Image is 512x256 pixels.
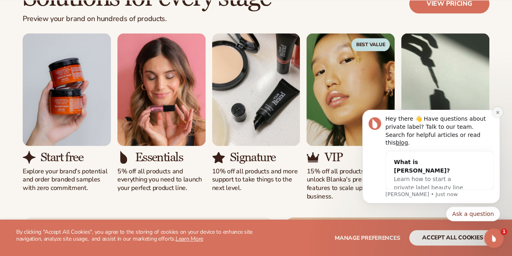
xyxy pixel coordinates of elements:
[23,15,271,23] p: Preview your brand on hundreds of products.
[350,92,512,234] iframe: Intercom notifications message
[212,151,225,164] img: Shopify Image 7
[335,230,400,245] button: Manage preferences
[324,151,342,164] h3: VIP
[23,167,111,192] p: Explore your brand’s potential and order branded samples with zero commitment.
[306,151,319,164] img: Shopify Image 9
[484,228,504,248] iframe: Intercom live chat
[212,33,300,192] div: 3 / 5
[409,230,496,245] button: accept all cookies
[23,33,111,192] div: 1 / 5
[306,33,395,201] div: 4 / 5
[501,228,507,235] span: 1
[23,151,36,164] img: Shopify Image 3
[23,33,111,146] img: Shopify Image 2
[16,229,256,243] p: By clicking "Accept All Cookies", you agree to the storing of cookies on your device to enhance s...
[351,38,390,51] span: Best Value
[306,33,395,146] img: Shopify Image 8
[212,33,300,146] img: Shopify Image 6
[117,151,130,164] img: Shopify Image 5
[306,167,395,201] p: 15% off all products and unlock Blanka's premium features to scale up your business.
[401,33,489,146] img: Shopify Image 10
[135,151,183,164] h3: Essentials
[117,33,206,192] div: 2 / 5
[176,235,203,243] a: Learn More
[117,167,206,192] p: 5% off all products and everything you need to launch your perfect product line.
[212,167,300,192] p: 10% off all products and more support to take things to the next level.
[230,151,276,164] h3: Signature
[117,33,206,146] img: Shopify Image 4
[401,33,489,192] div: 5 / 5
[335,234,400,242] span: Manage preferences
[40,151,83,164] h3: Start free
